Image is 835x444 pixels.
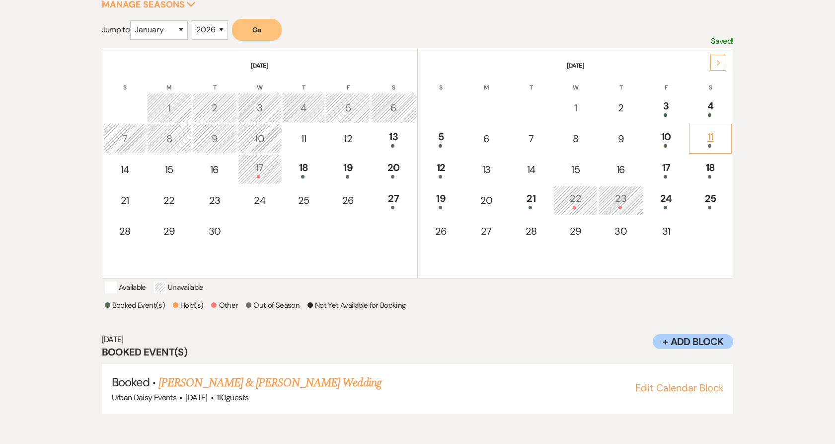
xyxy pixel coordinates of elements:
[307,299,405,311] p: Not Yet Available for Booking
[109,131,141,146] div: 7
[192,71,237,92] th: T
[331,160,365,178] div: 19
[604,100,638,115] div: 2
[243,131,276,146] div: 10
[103,71,147,92] th: S
[419,49,732,70] th: [DATE]
[425,224,457,239] div: 26
[377,160,411,178] div: 20
[152,162,186,177] div: 15
[694,160,726,178] div: 18
[650,98,683,117] div: 3
[232,19,282,41] button: Go
[152,131,186,146] div: 8
[694,191,726,209] div: 25
[377,191,411,209] div: 27
[559,131,592,146] div: 8
[469,224,503,239] div: 27
[689,71,732,92] th: S
[102,334,734,345] h6: [DATE]
[650,129,683,148] div: 10
[469,193,503,208] div: 20
[650,224,683,239] div: 31
[288,193,320,208] div: 25
[331,131,365,146] div: 12
[604,191,638,209] div: 23
[515,224,547,239] div: 28
[469,131,503,146] div: 6
[173,299,204,311] p: Hold(s)
[425,191,457,209] div: 19
[198,193,231,208] div: 23
[152,224,186,239] div: 29
[559,224,592,239] div: 29
[288,160,320,178] div: 18
[515,131,547,146] div: 7
[238,71,281,92] th: W
[515,162,547,177] div: 14
[711,35,733,48] p: Saved!
[112,374,150,390] span: Booked
[198,131,231,146] div: 9
[211,299,238,311] p: Other
[198,100,231,115] div: 2
[604,131,638,146] div: 9
[650,160,683,178] div: 17
[109,193,141,208] div: 21
[102,24,131,35] span: Jump to:
[105,299,165,311] p: Booked Event(s)
[152,193,186,208] div: 22
[515,191,547,209] div: 21
[510,71,552,92] th: T
[331,100,365,115] div: 5
[553,71,597,92] th: W
[243,100,276,115] div: 3
[425,160,457,178] div: 12
[103,49,416,70] th: [DATE]
[650,191,683,209] div: 24
[154,281,204,293] p: Unavailable
[112,392,176,403] span: Urban Daisy Events
[604,224,638,239] div: 30
[147,71,191,92] th: M
[694,98,726,117] div: 4
[198,162,231,177] div: 16
[217,392,248,403] span: 110 guests
[185,392,207,403] span: [DATE]
[377,129,411,148] div: 13
[425,129,457,148] div: 5
[288,100,320,115] div: 4
[246,299,300,311] p: Out of Season
[469,162,503,177] div: 13
[326,71,370,92] th: F
[635,383,723,393] button: Edit Calendar Block
[559,100,592,115] div: 1
[371,71,416,92] th: S
[599,71,643,92] th: T
[644,71,688,92] th: F
[109,162,141,177] div: 14
[243,160,276,178] div: 17
[377,100,411,115] div: 6
[559,191,592,209] div: 22
[288,131,320,146] div: 11
[243,193,276,208] div: 24
[152,100,186,115] div: 1
[464,71,509,92] th: M
[158,374,381,392] a: [PERSON_NAME] & [PERSON_NAME] Wedding
[694,129,726,148] div: 11
[559,162,592,177] div: 15
[419,71,463,92] th: S
[653,334,733,349] button: + Add Block
[109,224,141,239] div: 28
[105,281,146,293] p: Available
[604,162,638,177] div: 16
[198,224,231,239] div: 30
[331,193,365,208] div: 26
[282,71,325,92] th: T
[102,345,734,359] h3: Booked Event(s)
